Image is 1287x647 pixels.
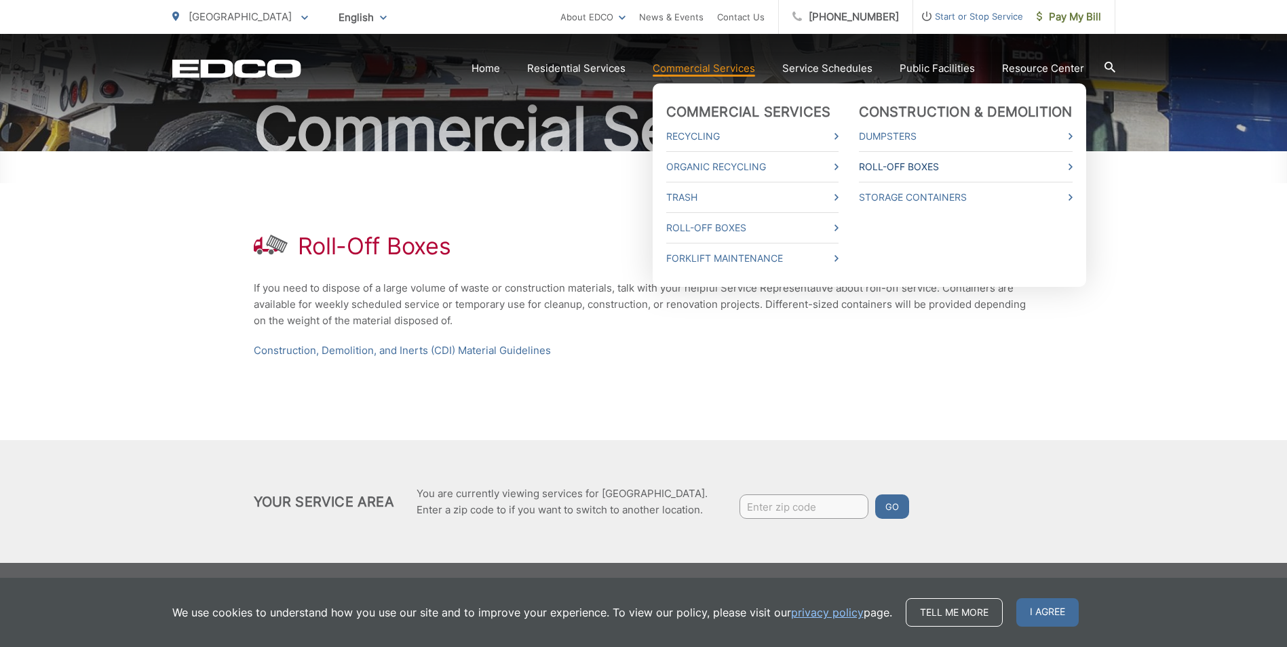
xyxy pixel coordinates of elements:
h2: Commercial Services [172,96,1115,163]
a: Home [472,60,500,77]
a: Construction & Demolition [859,104,1073,120]
a: Storage Containers [859,189,1073,205]
a: Residential Services [527,60,626,77]
button: Go [875,494,909,519]
a: Forklift Maintenance [666,250,839,267]
a: Organic Recycling [666,159,839,175]
span: I agree [1016,598,1079,627]
p: You are currently viewing services for [GEOGRAPHIC_DATA]. Enter a zip code to if you want to swit... [417,486,708,518]
a: Roll-Off Boxes [859,159,1073,175]
span: English [328,5,397,29]
p: We use cookies to understand how you use our site and to improve your experience. To view our pol... [172,604,892,621]
a: Service Schedules [782,60,872,77]
h2: Your Service Area [254,494,394,510]
p: If you need to dispose of a large volume of waste or construction materials, talk with your helpf... [254,280,1034,329]
a: Roll-Off Boxes [666,220,839,236]
a: Recycling [666,128,839,144]
a: About EDCO [560,9,626,25]
a: Dumpsters [859,128,1073,144]
span: [GEOGRAPHIC_DATA] [189,10,292,23]
a: EDCD logo. Return to the homepage. [172,59,301,78]
a: Construction, Demolition, and Inerts (CDI) Material Guidelines [254,342,551,359]
a: Tell me more [906,598,1003,627]
input: Enter zip code [739,494,868,519]
a: Contact Us [717,9,765,25]
h1: Roll-Off Boxes [298,233,451,260]
a: Commercial Services [666,104,831,120]
span: Pay My Bill [1037,9,1101,25]
a: News & Events [639,9,704,25]
a: privacy policy [791,604,864,621]
a: Commercial Services [653,60,755,77]
a: Public Facilities [900,60,975,77]
a: Resource Center [1002,60,1084,77]
a: Trash [666,189,839,205]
